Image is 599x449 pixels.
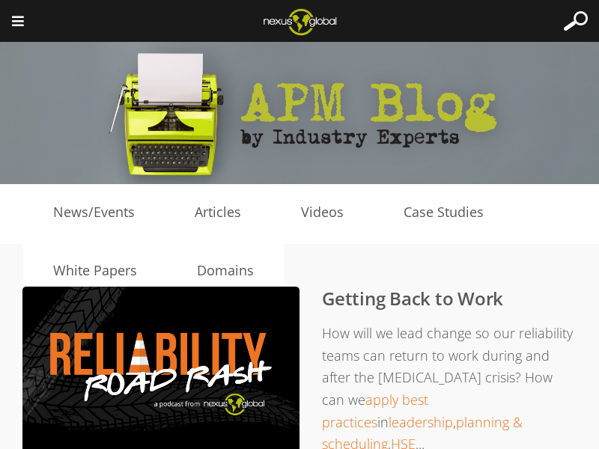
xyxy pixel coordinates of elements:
[271,201,374,224] a: Videos
[389,413,453,431] a: leadership
[322,286,503,311] a: Getting Back to Work
[252,4,348,40] img: Nexus Global
[23,201,165,224] a: News/Events
[165,201,271,224] a: Articles
[322,391,428,431] a: apply best practices
[374,201,514,224] a: Case Studies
